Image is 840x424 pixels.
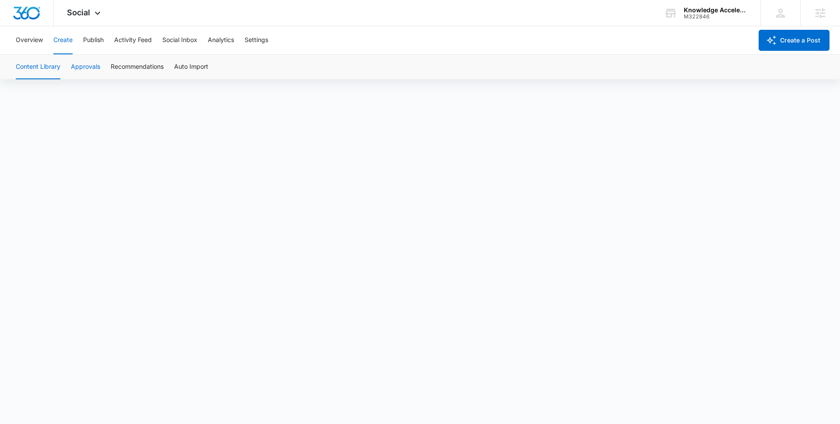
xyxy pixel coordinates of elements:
button: Publish [83,26,104,54]
button: Content Library [16,55,60,79]
button: Recommendations [111,55,164,79]
button: Auto Import [174,55,208,79]
button: Create a Post [759,30,829,51]
span: Social [67,8,90,17]
button: Social Inbox [162,26,197,54]
button: Analytics [208,26,234,54]
div: account name [684,7,748,14]
button: Create [53,26,73,54]
button: Activity Feed [114,26,152,54]
button: Approvals [71,55,100,79]
div: account id [684,14,748,20]
button: Overview [16,26,43,54]
button: Settings [245,26,268,54]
